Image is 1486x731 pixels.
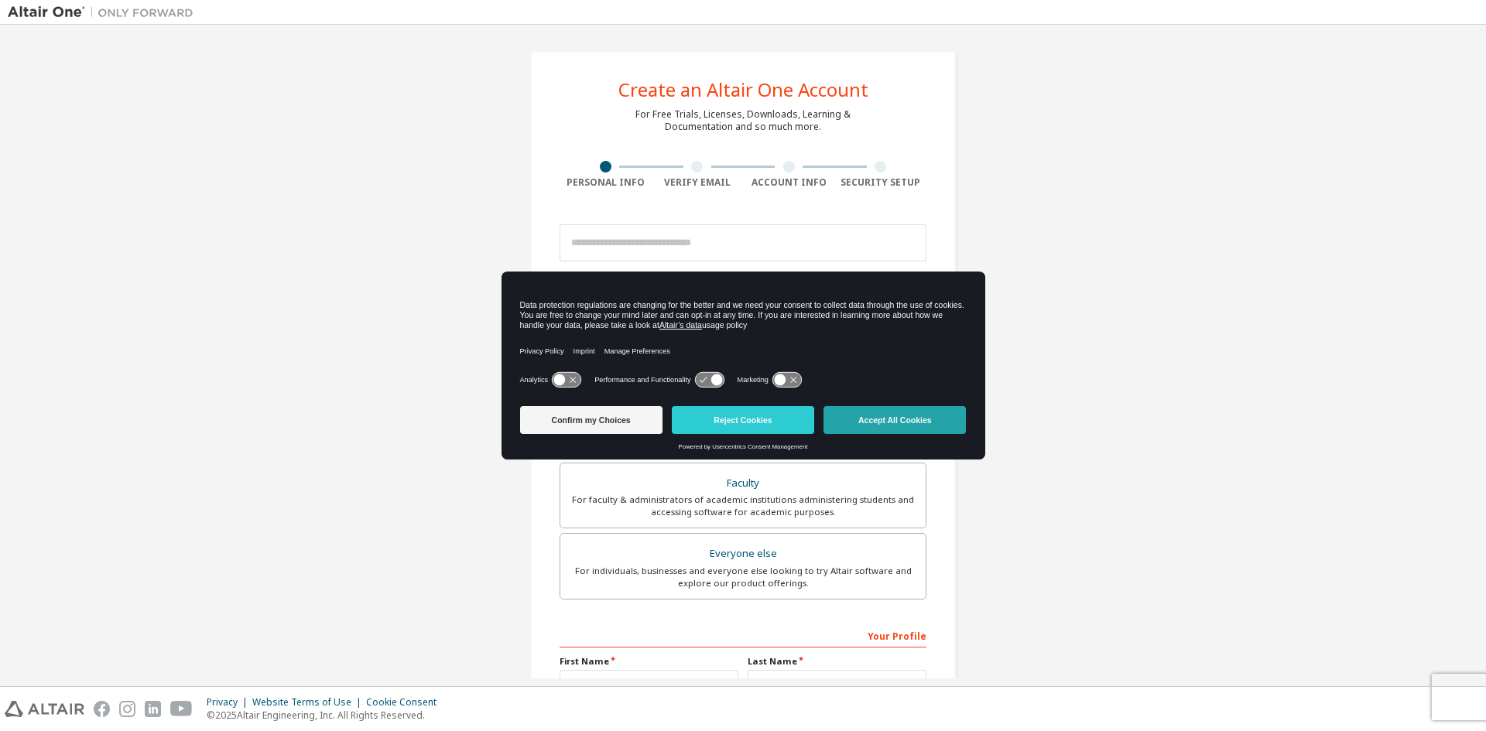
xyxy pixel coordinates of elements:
[560,655,738,668] label: First Name
[570,565,916,589] div: For individuals, businesses and everyone else looking to try Altair software and explore our prod...
[207,696,252,709] div: Privacy
[170,701,193,717] img: youtube.svg
[5,701,84,717] img: altair_logo.svg
[570,543,916,565] div: Everyone else
[560,176,652,189] div: Personal Info
[207,709,446,722] p: © 2025 Altair Engineering, Inc. All Rights Reserved.
[560,623,926,647] div: Your Profile
[635,108,851,133] div: For Free Trials, Licenses, Downloads, Learning & Documentation and so much more.
[743,176,835,189] div: Account Info
[366,696,446,709] div: Cookie Consent
[570,494,916,518] div: For faculty & administrators of academic institutions administering students and accessing softwa...
[652,176,744,189] div: Verify Email
[835,176,927,189] div: Security Setup
[618,80,868,99] div: Create an Altair One Account
[570,473,916,494] div: Faculty
[145,701,161,717] img: linkedin.svg
[748,655,926,668] label: Last Name
[94,701,110,717] img: facebook.svg
[119,701,135,717] img: instagram.svg
[252,696,366,709] div: Website Terms of Use
[8,5,201,20] img: Altair One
